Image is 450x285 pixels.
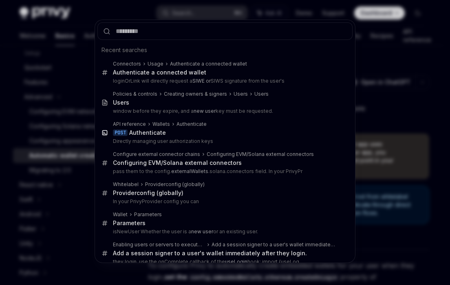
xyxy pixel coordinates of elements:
[171,168,208,174] b: externalWallets
[113,91,157,97] div: Policies & controls
[164,91,227,97] div: Creating owners & signers
[254,91,269,97] div: Users
[113,211,128,218] div: Wallet
[113,108,335,114] p: window before they expire, and a key must be requested.
[134,211,162,218] div: Parameters
[225,259,247,265] b: useLogin
[194,108,216,114] b: new user
[113,189,183,197] div: config (globally)
[113,181,139,188] div: Whitelabel
[113,138,335,145] p: Directly managing user authorization keys
[145,181,205,188] div: config (globally)
[113,198,335,205] p: In your PrivyProvider config you can
[191,228,213,235] b: new user
[113,228,335,235] p: isNewUser Whether the user is a or an existing user.
[113,151,200,158] div: Configure external connector chains
[152,121,170,127] div: Wallets
[148,61,163,67] div: Usage
[145,181,165,187] b: Provider
[101,46,147,54] span: Recent searches
[113,78,335,84] p: loginOrLink will directly request a SIWS signature from the user's
[113,259,335,265] p: they login, use the onComplete callback of the hook: import {useLog
[113,241,205,248] div: Enabling users or servers to execute transactions
[192,78,211,84] b: SIWE or
[176,121,207,127] div: Authenticate
[113,189,137,196] b: Provider
[113,121,146,127] div: API reference
[212,241,335,248] div: Add a session signer to a user's wallet immediately after they login.
[113,99,129,106] div: Users
[129,129,166,136] b: Authenticate
[207,151,314,158] div: Configuring EVM/Solana external connectors
[113,69,206,76] div: Authenticate a connected wallet
[113,159,242,167] div: Configuring EVM/Solana external connectors
[113,129,128,136] div: POST
[234,91,248,97] div: Users
[113,219,146,227] div: Parameters
[113,168,335,175] p: pass them to the config. .solana.connectors field. In your PrivyPr
[113,250,307,257] div: Add a session signer to a user's wallet immediately after they login.
[113,61,141,67] div: Connectors
[170,61,247,67] div: Authenticate a connected wallet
